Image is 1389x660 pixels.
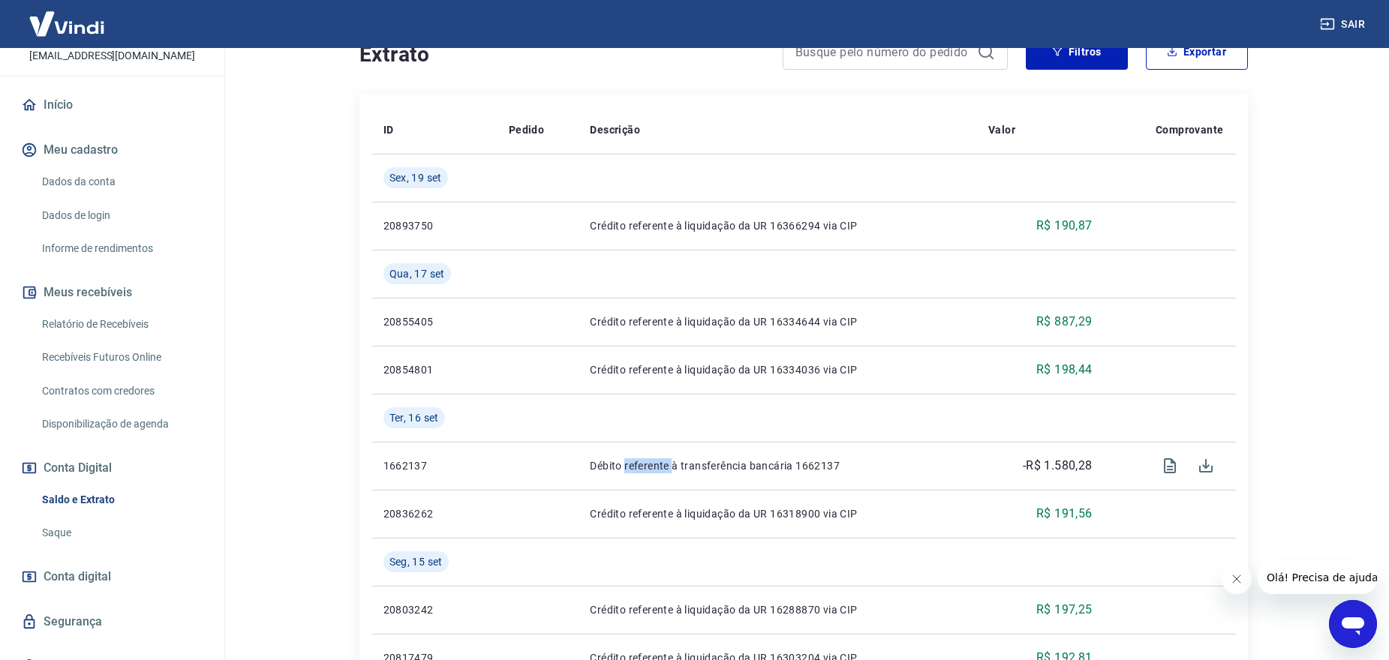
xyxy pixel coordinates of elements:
button: Meus recebíveis [18,276,206,309]
a: Saldo e Extrato [36,484,206,515]
input: Busque pelo número do pedido [795,40,971,63]
a: Início [18,88,206,121]
a: Segurança [18,605,206,638]
span: Qua, 17 set [389,266,445,281]
p: R$ 191,56 [1036,505,1093,523]
p: 20854801 [383,362,485,377]
p: 20893750 [383,218,485,233]
p: Descrição [590,122,640,137]
a: Dados de login [36,200,206,231]
p: Débito referente à transferência bancária 1662137 [590,458,964,473]
button: Meu cadastro [18,133,206,166]
span: Seg, 15 set [389,554,443,569]
p: R$ 198,44 [1036,361,1093,379]
iframe: Fechar mensagem [1222,564,1252,594]
a: Conta digital [18,560,206,593]
p: Crédito referente à liquidação da UR 16334036 via CIP [590,362,964,377]
a: Relatório de Recebíveis [36,309,206,340]
p: 20803242 [383,602,485,617]
button: Filtros [1026,34,1128,70]
a: Disponibilização de agenda [36,409,206,439]
span: Sex, 19 set [389,170,442,185]
p: 1662137 [383,458,485,473]
a: Dados da conta [36,166,206,197]
a: Informe de rendimentos [36,233,206,264]
p: 20855405 [383,314,485,329]
p: Crédito referente à liquidação da UR 16288870 via CIP [590,602,964,617]
button: Sair [1317,10,1371,38]
p: Crédito referente à liquidação da UR 16318900 via CIP [590,506,964,521]
p: R$ 190,87 [1036,217,1093,235]
p: Comprovante [1156,122,1223,137]
a: Contratos com credores [36,376,206,406]
p: 20836262 [383,506,485,521]
p: Crédito referente à liquidação da UR 16334644 via CIP [590,314,964,329]
iframe: Botão para abrir a janela de mensagens [1329,600,1377,648]
p: Valor [988,122,1015,137]
h4: Extrato [359,40,765,70]
span: Olá! Precisa de ajuda? [9,10,126,22]
span: Download [1188,448,1224,484]
p: [EMAIL_ADDRESS][DOMAIN_NAME] [29,48,195,64]
span: Conta digital [44,566,111,587]
a: Recebíveis Futuros Online [36,342,206,373]
span: Visualizar [1152,448,1188,484]
a: Saque [36,517,206,548]
p: ID [383,122,394,137]
p: R$ 197,25 [1036,601,1093,619]
p: -R$ 1.580,28 [1023,457,1093,475]
span: Ter, 16 set [389,410,439,425]
img: Vindi [18,1,116,46]
p: Crédito referente à liquidação da UR 16366294 via CIP [590,218,964,233]
p: Pedido [509,122,544,137]
button: Conta Digital [18,451,206,484]
p: R$ 887,29 [1036,313,1093,331]
button: Exportar [1146,34,1248,70]
iframe: Mensagem da empresa [1258,561,1377,594]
